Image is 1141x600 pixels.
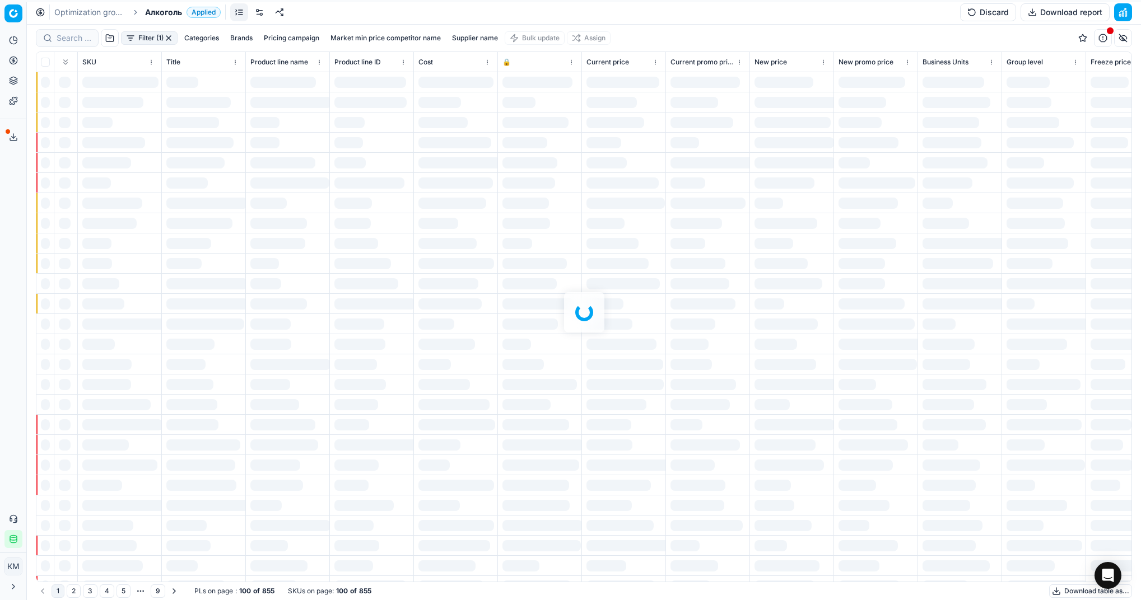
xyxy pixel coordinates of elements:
span: АлкогольApplied [145,7,221,18]
button: КM [4,557,22,575]
button: Download report [1021,3,1110,21]
button: Discard [960,3,1016,21]
span: КM [5,558,22,575]
div: Open Intercom Messenger [1095,562,1121,589]
span: Алкоголь [145,7,182,18]
nav: breadcrumb [54,7,221,18]
span: Applied [187,7,221,18]
a: Optimization groups [54,7,126,18]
